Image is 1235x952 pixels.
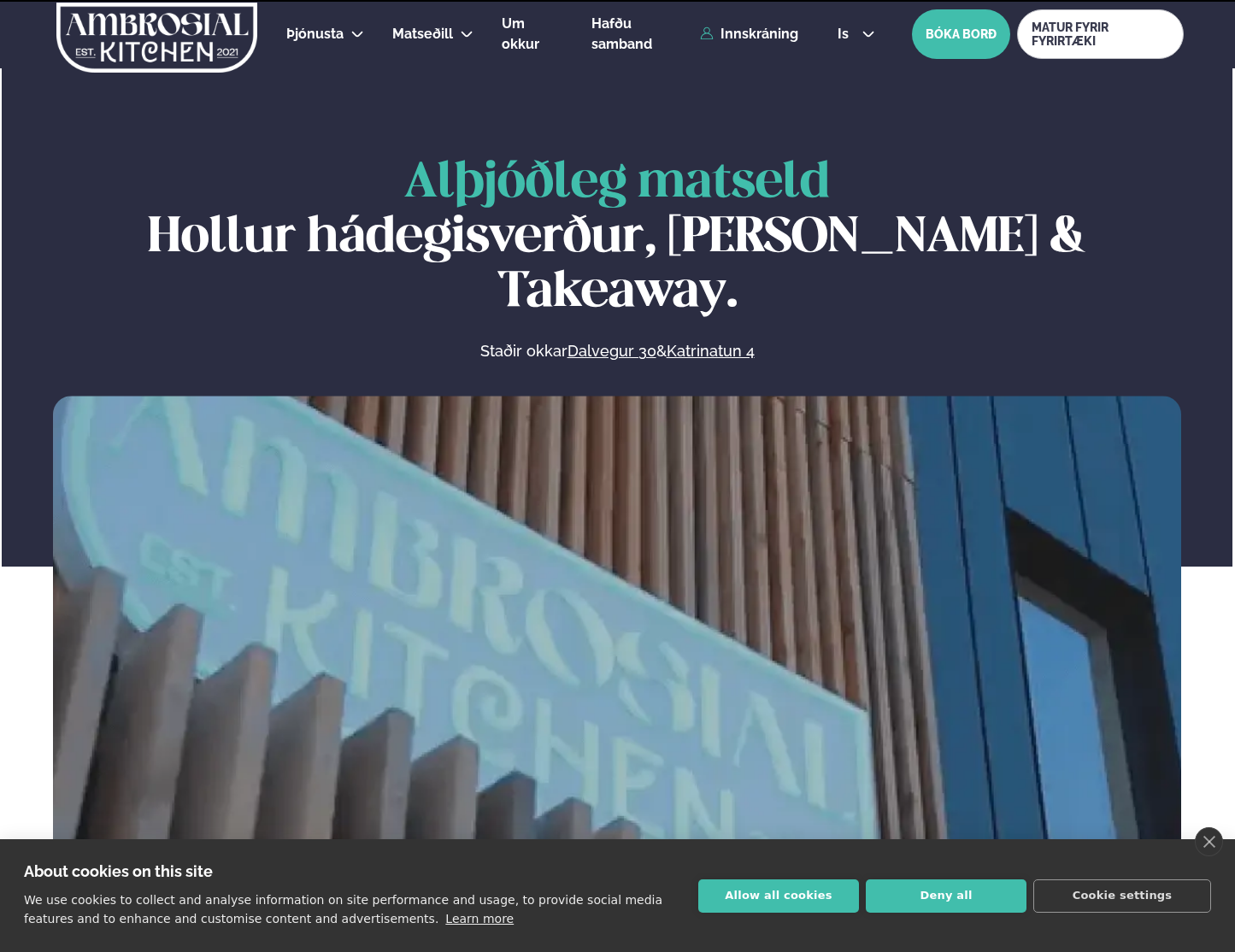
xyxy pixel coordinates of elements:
[591,15,652,52] span: Hafðu samband
[591,14,691,55] a: Hafðu samband
[912,9,1010,59] button: BÓKA BORÐ
[838,27,854,41] span: is
[568,341,656,361] a: Dalvegur 30
[294,341,940,361] p: Staðir okkar &
[392,24,453,44] a: Matseðill
[24,862,213,880] strong: About cookies on this site
[286,26,344,42] span: Þjónusta
[698,879,859,913] button: Allow all cookies
[667,341,755,361] a: Katrinatun 4
[1195,827,1223,856] a: close
[824,27,888,41] button: is
[24,893,662,926] p: We use cookies to collect and analyse information on site performance and usage, to provide socia...
[286,24,344,44] a: Þjónusta
[53,156,1181,320] h1: Hollur hádegisverður, [PERSON_NAME] & Takeaway.
[700,26,798,42] a: Innskráning
[502,14,563,55] a: Um okkur
[1033,879,1211,913] button: Cookie settings
[502,15,539,52] span: Um okkur
[866,879,1026,913] button: Deny all
[445,912,514,926] a: Learn more
[392,26,453,42] span: Matseðill
[55,3,259,73] img: logo
[404,160,830,207] span: Alþjóðleg matseld
[1017,9,1184,59] a: MATUR FYRIR FYRIRTÆKI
